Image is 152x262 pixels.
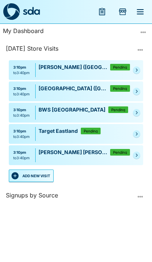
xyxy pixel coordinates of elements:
[113,87,127,90] span: Pending
[133,109,140,116] a: Pending
[39,84,110,92] p: [GEOGRAPHIC_DATA] ([GEOGRAPHIC_DATA])
[39,106,108,113] p: BWS [GEOGRAPHIC_DATA]
[134,153,139,157] svg: Pending
[133,88,140,95] a: Pending
[114,3,131,21] button: Add Store Visit
[3,26,137,38] div: My Dashboard
[84,129,98,133] span: Pending
[131,3,149,21] button: menu
[13,107,30,113] div: 3:10pm
[134,68,139,72] svg: Pending
[6,191,133,203] div: Signups by Source
[93,3,111,21] button: menu
[113,65,127,69] span: Pending
[13,134,30,139] div: to 3:40pm
[113,150,127,154] span: Pending
[133,130,140,138] a: Pending
[134,110,139,115] svg: Pending
[9,170,54,182] button: ADD NEW VISIT
[13,91,30,97] div: to 3:40pm
[137,26,149,38] button: more
[39,127,81,135] p: Target Eastland
[13,70,30,76] div: to 3:40pm
[13,150,30,155] div: 3:10pm
[13,128,30,134] div: 3:10pm
[13,86,30,91] div: 3:10pm
[133,152,140,159] a: Pending
[3,3,20,20] img: sda-logo-dark.svg
[6,44,133,56] div: [DATE] Store Visits
[39,63,110,71] p: [PERSON_NAME] ([GEOGRAPHIC_DATA])
[134,89,139,94] svg: Pending
[23,7,40,15] img: sda-logotype.svg
[39,148,110,156] p: [PERSON_NAME] [PERSON_NAME] ([GEOGRAPHIC_DATA])
[111,108,125,112] span: Pending
[13,113,30,118] div: to 3:40pm
[13,155,30,161] div: to 3:40pm
[134,132,139,136] svg: Pending
[13,65,30,70] div: 3:10pm
[133,66,140,74] a: Pending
